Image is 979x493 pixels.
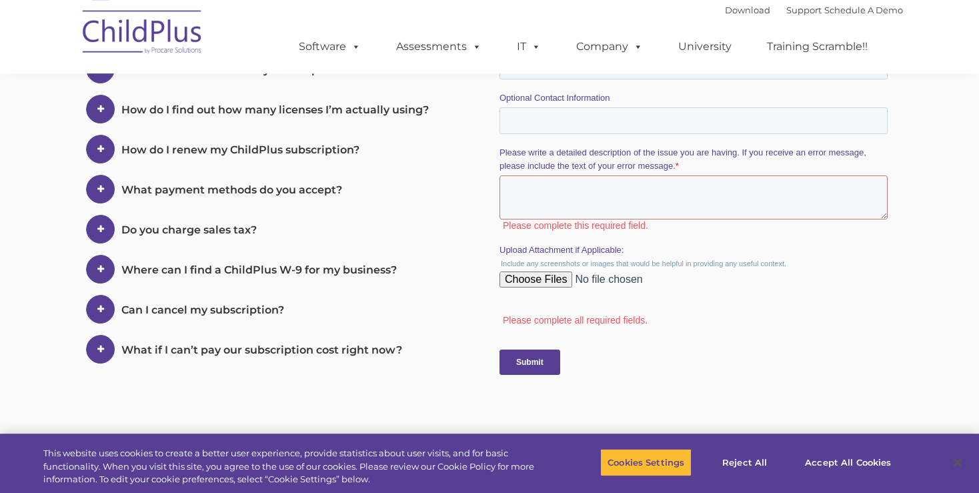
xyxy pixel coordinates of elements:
a: Download [725,5,770,15]
a: Schedule A Demo [824,5,903,15]
a: IT [504,33,554,60]
span: Last name [197,88,237,98]
button: Accept All Cookies [798,448,898,476]
button: Cookies Settings [600,448,692,476]
span: What if I can’t pay our subscription cost right now? [121,344,402,356]
span: How do I renew my ChildPlus subscription? [121,143,359,156]
span: Can I cancel my subscription? [121,304,284,316]
a: Training Scramble!! [754,33,881,60]
span: Where can I find a ChildPlus W-9 for my business? [121,264,397,276]
button: Reject All [703,448,786,476]
a: Company [563,33,656,60]
img: ChildPlus by Procare Solutions [76,1,209,67]
a: Support [786,5,822,15]
div: This website uses cookies to create a better user experience, provide statistics about user visit... [43,447,538,486]
span: Phone number [197,143,253,153]
a: Software [285,33,374,60]
a: Assessments [383,33,495,60]
font: | [725,5,903,15]
a: University [665,33,745,60]
button: Close [943,448,972,477]
span: What payment methods do you accept? [121,183,342,196]
span: Do you charge sales tax? [121,223,257,236]
span: How do I find out how many licenses I’m actually using? [121,103,429,116]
